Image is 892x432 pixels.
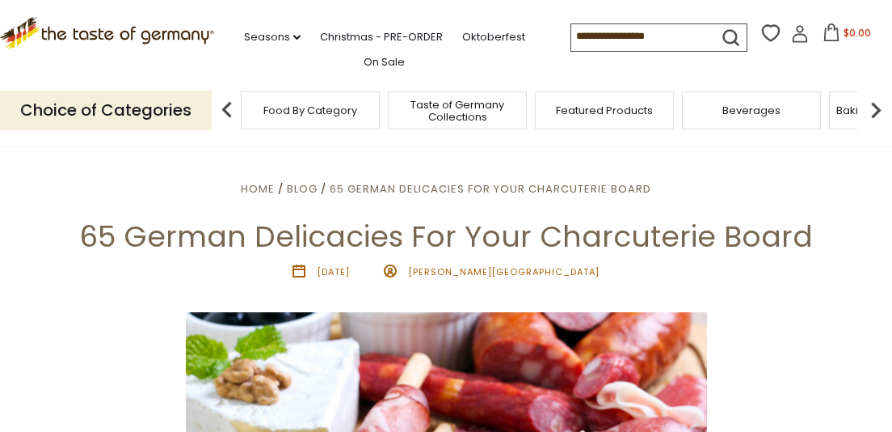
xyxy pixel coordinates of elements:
a: Blog [287,181,318,197]
span: [PERSON_NAME][GEOGRAPHIC_DATA] [408,265,600,278]
img: previous arrow [211,94,243,126]
a: 65 German Delicacies For Your Charcuterie Board [330,181,651,197]
img: next arrow [860,94,892,126]
a: On Sale [364,53,405,71]
a: Home [241,181,275,197]
h1: 65 German Delicacies For Your Charcuterie Board [50,218,842,255]
time: [DATE] [317,265,350,278]
span: $0.00 [844,26,871,40]
a: Featured Products [556,104,653,116]
a: Oktoberfest [462,28,525,46]
a: Christmas - PRE-ORDER [320,28,443,46]
a: Food By Category [263,104,357,116]
button: $0.00 [812,23,881,48]
a: Taste of Germany Collections [393,99,522,123]
a: Beverages [722,104,780,116]
a: Seasons [244,28,301,46]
